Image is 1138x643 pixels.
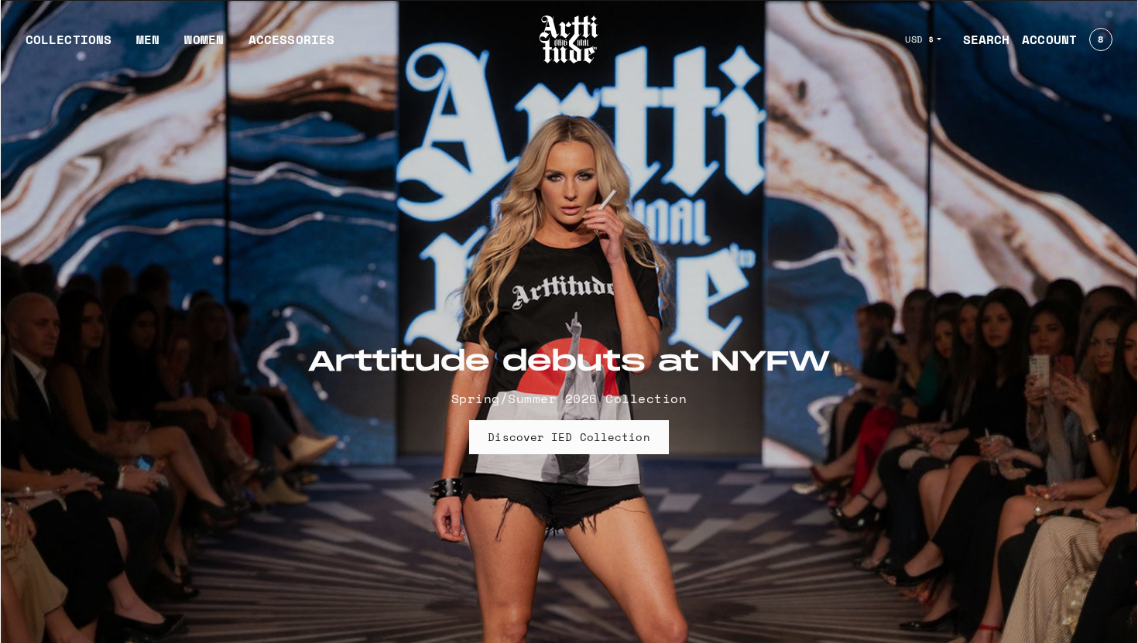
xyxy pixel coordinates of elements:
[1009,24,1077,55] a: ACCOUNT
[249,30,334,61] div: ACCESSORIES
[469,420,668,454] a: Discover IED Collection
[1077,22,1112,57] a: Open cart
[307,346,831,380] h2: Arttitude debuts at NYFW
[136,30,159,61] a: MEN
[896,22,951,56] button: USD $
[184,30,224,61] a: WOMEN
[538,13,600,66] img: Arttitude
[13,30,347,61] ul: Main navigation
[951,24,1010,55] a: SEARCH
[307,389,831,408] p: Spring/Summer 2026 Collection
[1098,35,1103,44] span: 8
[905,33,934,46] span: USD $
[26,30,111,61] div: COLLECTIONS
